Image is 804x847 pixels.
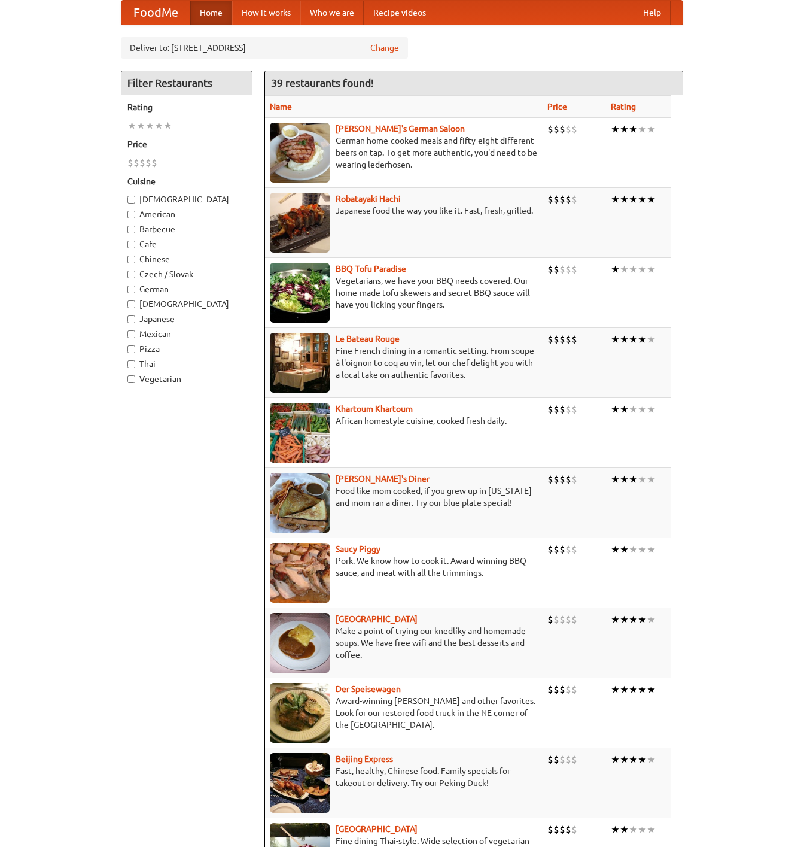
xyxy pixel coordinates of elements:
li: $ [139,156,145,169]
li: $ [559,403,565,416]
li: $ [565,753,571,766]
input: [DEMOGRAPHIC_DATA] [127,196,135,204]
li: $ [553,193,559,206]
li: ★ [629,193,638,206]
li: ★ [647,403,656,416]
img: sallys.jpg [270,473,330,533]
a: Recipe videos [364,1,435,25]
a: BBQ Tofu Paradise [336,264,406,274]
li: ★ [638,613,647,626]
li: ★ [647,193,656,206]
li: ★ [647,263,656,276]
label: American [127,208,246,220]
label: Chinese [127,253,246,265]
p: African homestyle cuisine, cooked fresh daily. [270,415,538,427]
li: ★ [611,263,620,276]
li: ★ [629,613,638,626]
h4: Filter Restaurants [121,71,252,95]
li: ★ [638,263,647,276]
img: beijing.jpg [270,753,330,813]
li: $ [571,193,577,206]
li: $ [571,683,577,696]
li: ★ [611,193,620,206]
li: ★ [638,123,647,136]
li: ★ [611,683,620,696]
h5: Price [127,138,246,150]
img: robatayaki.jpg [270,193,330,253]
li: ★ [611,123,620,136]
li: ★ [629,403,638,416]
a: Price [547,102,567,111]
li: ★ [620,613,629,626]
li: ★ [629,823,638,836]
li: ★ [620,123,629,136]
li: ★ [620,753,629,766]
input: Chinese [127,256,135,263]
input: Japanese [127,315,135,323]
li: $ [571,333,577,346]
a: [PERSON_NAME]'s German Saloon [336,124,465,133]
p: Fine French dining in a romantic setting. From soupe à l'oignon to coq au vin, let our chef delig... [270,345,538,381]
li: ★ [638,473,647,486]
li: $ [559,683,565,696]
li: ★ [611,753,620,766]
li: ★ [620,543,629,556]
li: ★ [611,543,620,556]
li: $ [553,823,559,836]
img: bateaurouge.jpg [270,333,330,393]
a: Der Speisewagen [336,684,401,694]
input: German [127,286,135,293]
a: How it works [232,1,300,25]
li: $ [559,543,565,556]
b: [GEOGRAPHIC_DATA] [336,614,418,624]
li: $ [547,263,553,276]
li: $ [565,403,571,416]
p: German home-cooked meals and fifty-eight different beers on tap. To get more authentic, you'd nee... [270,135,538,171]
li: ★ [629,123,638,136]
a: FoodMe [121,1,190,25]
li: ★ [629,263,638,276]
li: $ [571,753,577,766]
li: ★ [629,543,638,556]
li: ★ [611,613,620,626]
li: $ [547,613,553,626]
label: Pizza [127,343,246,355]
b: Le Bateau Rouge [336,334,400,344]
li: ★ [136,119,145,132]
li: ★ [647,753,656,766]
li: $ [127,156,133,169]
li: $ [571,263,577,276]
li: $ [145,156,151,169]
li: ★ [638,753,647,766]
li: ★ [638,403,647,416]
li: ★ [611,403,620,416]
li: ★ [620,473,629,486]
li: ★ [638,543,647,556]
p: Make a point of trying our knedlíky and homemade soups. We have free wifi and the best desserts a... [270,625,538,661]
li: $ [565,333,571,346]
b: [PERSON_NAME]'s Diner [336,474,430,484]
li: $ [565,123,571,136]
li: ★ [629,473,638,486]
li: $ [547,823,553,836]
li: ★ [629,683,638,696]
input: [DEMOGRAPHIC_DATA] [127,300,135,308]
li: ★ [629,333,638,346]
li: ★ [638,683,647,696]
a: Who we are [300,1,364,25]
li: ★ [638,333,647,346]
div: Deliver to: [STREET_ADDRESS] [121,37,408,59]
li: $ [553,403,559,416]
a: Beijing Express [336,754,393,764]
a: Khartoum Khartoum [336,404,413,414]
li: $ [559,193,565,206]
li: $ [571,403,577,416]
label: German [127,283,246,295]
img: khartoum.jpg [270,403,330,463]
li: $ [553,333,559,346]
li: $ [565,543,571,556]
input: American [127,211,135,218]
